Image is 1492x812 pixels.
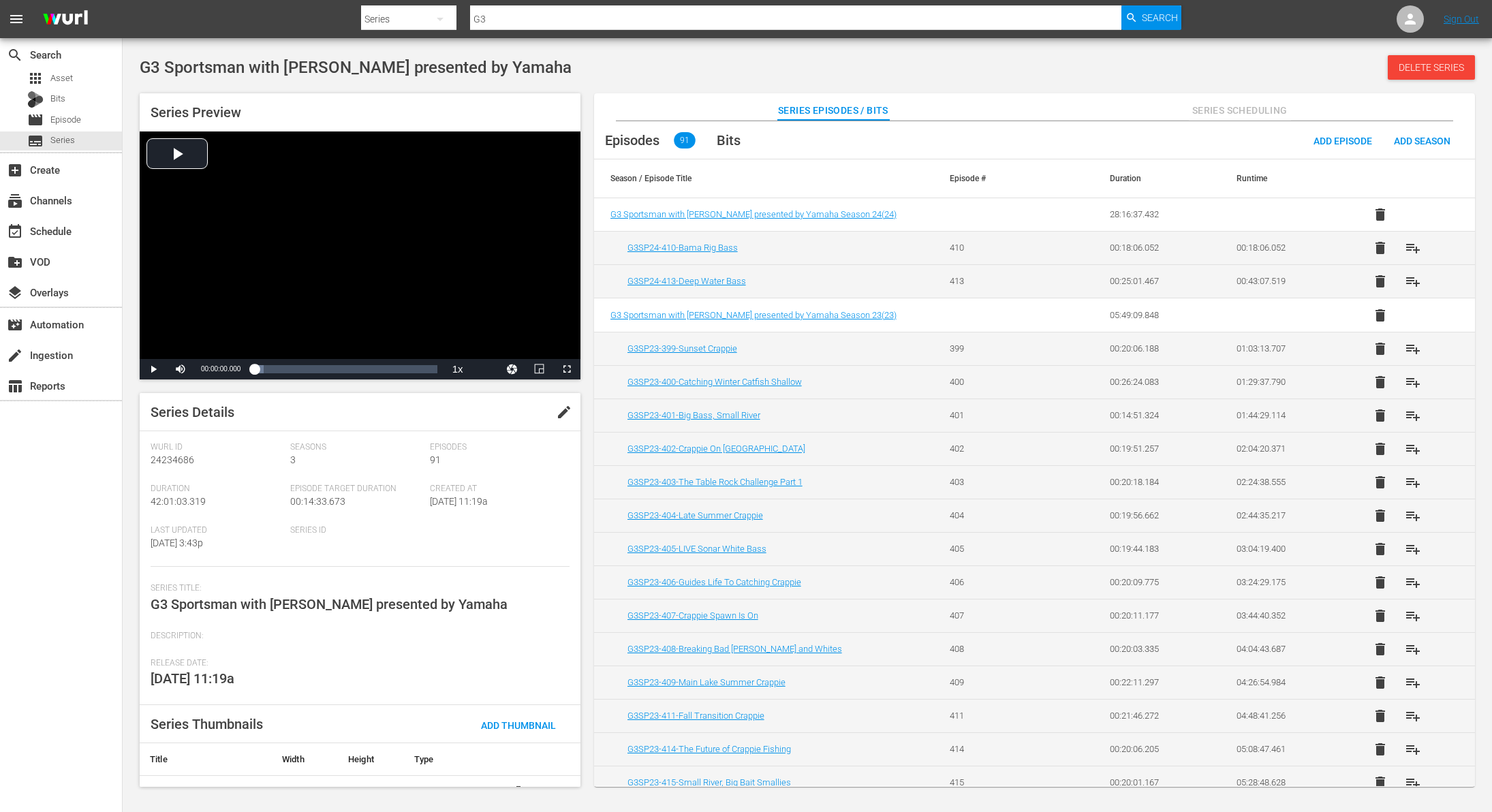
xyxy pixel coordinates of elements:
span: 42:01:03.319 [151,496,206,507]
span: cached [546,784,562,800]
button: playlist_add [1397,700,1429,732]
td: 03:44:40.352 [1220,599,1348,632]
button: playlist_add [1397,399,1429,432]
th: Episode # [933,159,1061,198]
td: 413 [933,264,1061,298]
span: playlist_add [1405,641,1421,657]
span: Series Thumbnails [151,716,263,732]
a: G3SP23-399-Sunset Crappie [627,343,737,354]
button: Jump To Time [499,359,526,379]
th: Runtime [1220,159,1348,198]
button: Add Season [1383,128,1461,153]
span: delete [1372,641,1388,657]
button: playlist_add [1397,733,1429,766]
span: G3 Sportsman with [PERSON_NAME] presented by Yamaha Season 24 ( 24 ) [610,209,897,219]
td: 03:04:19.400 [1220,532,1348,565]
td: 00:20:06.205 [1093,732,1221,766]
td: 00:20:18.184 [1093,465,1221,499]
span: Add Episode [1303,136,1383,146]
span: delete [1372,674,1388,691]
button: Search [1121,5,1181,30]
td: 02:44:35.217 [1220,499,1348,532]
button: delete [1364,633,1397,666]
td: 05:28:48.628 [1220,766,1348,799]
td: 00:19:51.257 [1093,432,1221,465]
a: G3SP23-407-Crappie Spawn Is On [627,610,758,621]
span: G3 Sportsman with [PERSON_NAME] presented by Yamaha Season 23 ( 23 ) [610,310,897,320]
td: 408 [933,632,1061,666]
div: Bits [27,91,44,108]
button: delete [1364,766,1397,799]
span: playlist_add [1405,507,1421,524]
a: G3SP23-409-Main Lake Summer Crappie [627,677,786,687]
span: Ingestion [7,347,23,364]
button: playlist_add [1397,533,1429,565]
span: Delete Series [1388,62,1475,73]
span: delete [1372,341,1388,357]
button: delete [1364,666,1397,699]
span: [DATE] 11:19a [151,670,234,687]
span: delete [1372,608,1388,624]
span: delete [1372,474,1388,490]
td: 04:04:43.687 [1220,632,1348,666]
td: 404 [933,499,1061,532]
span: 00:14:33.673 [290,496,345,507]
span: playlist_add [1405,775,1421,791]
span: Release Date: [151,658,563,669]
span: Asset [50,72,73,85]
button: delete [1364,232,1397,264]
a: G3SP23-414-The Future of Crappie Fishing [627,744,791,754]
span: playlist_add [1405,674,1421,691]
span: VOD [7,254,23,270]
a: G3 Sportsman with [PERSON_NAME] presented by Yamaha Season 24(24) [610,209,897,219]
span: playlist_add [1405,374,1421,390]
th: Season / Episode Title [594,159,933,198]
td: 00:20:11.177 [1093,599,1221,632]
span: delete [1372,374,1388,390]
a: G3SP23-411-Fall Transition Crappie [627,710,764,721]
span: playlist_add [1405,341,1421,357]
span: delete [1372,240,1388,256]
td: 1280 [272,776,338,809]
td: 406 [933,565,1061,599]
span: Description: [151,631,563,642]
span: Bits [717,132,741,149]
td: 04:48:41.256 [1220,699,1348,732]
button: playlist_add [1397,232,1429,264]
span: G3 Sportsman with [PERSON_NAME] presented by Yamaha [140,58,572,77]
span: delete [1372,407,1388,424]
a: G3SP23-401-Big Bass, Small River [627,410,760,420]
span: Asset [27,70,44,87]
div: Progress Bar [254,365,437,373]
td: 04:26:54.984 [1220,666,1348,699]
span: Add Season [1383,136,1461,146]
span: playlist_add [1405,474,1421,490]
td: 00:19:56.662 [1093,499,1221,532]
button: playlist_add [1397,332,1429,365]
span: Series Title: [151,583,563,594]
button: Play [140,359,167,379]
span: Add Thumbnail [470,720,567,731]
td: 01:29:37.790 [1220,365,1348,399]
span: Series Episodes / Bits [778,102,888,119]
span: Series [27,133,44,149]
span: Create [7,162,23,178]
span: Episode Target Duration [290,484,423,495]
td: 05:08:47.461 [1220,732,1348,766]
span: Episodes [430,442,563,453]
td: 05:49:09.848 [1093,299,1221,332]
td: 400 [933,365,1061,399]
button: delete [1364,733,1397,766]
button: playlist_add [1397,633,1429,666]
button: Playback Rate [444,359,471,379]
button: edit [548,396,580,428]
td: 00:19:44.183 [1093,532,1221,565]
button: delete [1364,533,1397,565]
button: delete [1364,433,1397,465]
button: playlist_add [1397,265,1429,298]
td: 28:16:37.432 [1093,198,1221,232]
span: playlist_add [1405,541,1421,557]
th: Duration [1093,159,1221,198]
span: file_download [510,784,527,800]
span: playlist_add [1405,708,1421,724]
